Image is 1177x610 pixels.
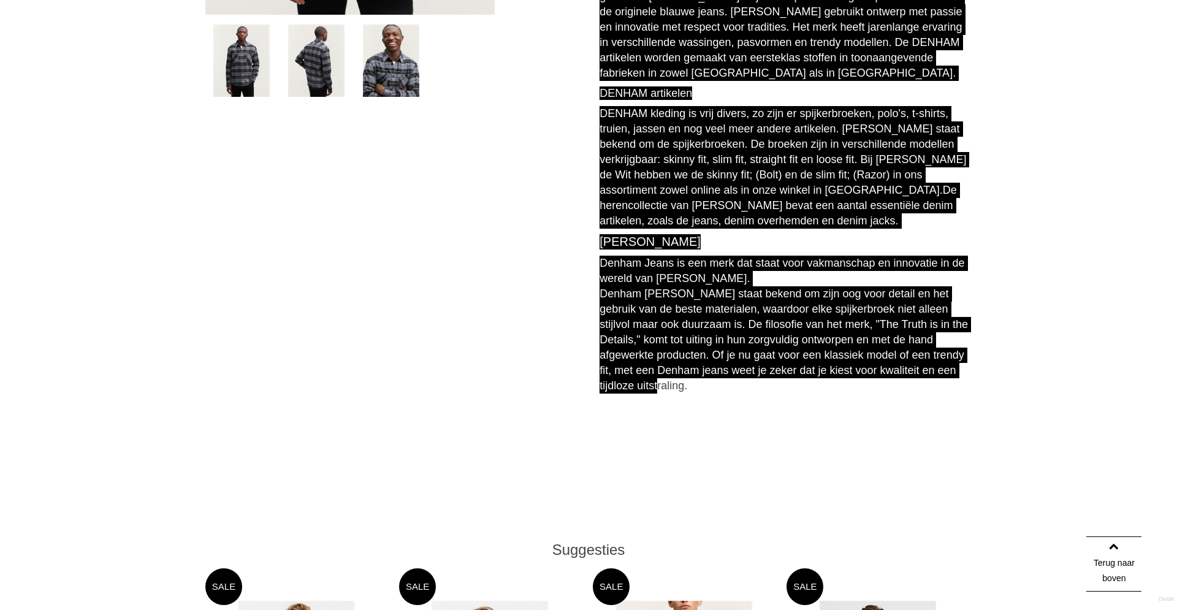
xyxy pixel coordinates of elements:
[288,25,345,97] img: denham-harley-worker-shirt-bcc-overhemden
[600,86,972,100] h3: DENHAM artikelen
[600,257,964,284] font: Denham Jeans is een merk dat staat voor vakmanschap en innovatie in de wereld van [PERSON_NAME].
[600,107,966,196] font: DENHAM kleding is vrij divers, zo zijn er spijkerbroeken, polo's, t-shirts, truien, jassen en nog...
[600,184,957,227] font: De herencollectie van [PERSON_NAME] bevat een aantal essentiële denim artikelen, zoals de jeans, ...
[1159,592,1174,607] a: Divide
[600,235,700,248] a: [PERSON_NAME]
[600,288,968,392] font: Denham [PERSON_NAME] staat bekend om zijn oog voor detail en het gebruik van de beste materialen,...
[363,25,419,97] img: denham-harley-worker-shirt-bcc-overhemden
[1086,536,1141,592] a: Terug naar boven
[205,541,972,559] div: Suggesties
[213,25,270,97] img: denham-harley-worker-shirt-bcc-overhemden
